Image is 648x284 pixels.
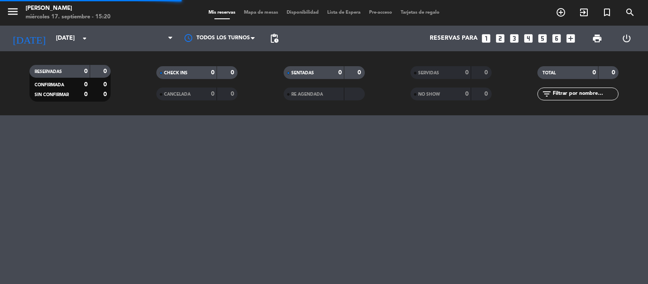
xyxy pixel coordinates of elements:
strong: 0 [358,70,363,76]
strong: 0 [338,70,342,76]
span: pending_actions [269,33,279,44]
strong: 0 [84,68,88,74]
strong: 0 [103,68,108,74]
i: arrow_drop_down [79,33,90,44]
span: Tarjetas de regalo [396,10,444,15]
span: SERVIDAS [418,71,439,75]
span: print [592,33,602,44]
i: looks_4 [523,33,534,44]
span: NO SHOW [418,92,440,97]
button: menu [6,5,19,21]
i: turned_in_not [602,7,612,18]
span: Lista de Espera [323,10,365,15]
i: looks_3 [509,33,520,44]
strong: 0 [103,91,108,97]
i: add_circle_outline [556,7,566,18]
strong: 0 [231,91,236,97]
span: Mis reservas [204,10,240,15]
strong: 0 [612,70,617,76]
span: SENTADAS [291,71,314,75]
strong: 0 [592,70,596,76]
strong: 0 [211,70,214,76]
i: looks_5 [537,33,548,44]
i: looks_one [481,33,492,44]
i: search [625,7,635,18]
span: SIN CONFIRMAR [35,93,69,97]
i: filter_list [542,89,552,99]
i: add_box [565,33,576,44]
strong: 0 [211,91,214,97]
strong: 0 [465,70,469,76]
div: [PERSON_NAME] [26,4,111,13]
strong: 0 [84,91,88,97]
span: Mapa de mesas [240,10,282,15]
span: CONFIRMADA [35,83,64,87]
span: RESERVADAS [35,70,62,74]
strong: 0 [484,91,490,97]
span: RE AGENDADA [291,92,323,97]
i: exit_to_app [579,7,589,18]
strong: 0 [484,70,490,76]
span: TOTAL [542,71,556,75]
strong: 0 [103,82,108,88]
strong: 0 [231,70,236,76]
strong: 0 [465,91,469,97]
span: Reservas para [430,35,478,42]
span: Disponibilidad [282,10,323,15]
i: power_settings_new [622,33,632,44]
input: Filtrar por nombre... [552,89,618,99]
i: menu [6,5,19,18]
i: looks_two [495,33,506,44]
span: CANCELADA [164,92,191,97]
span: Pre-acceso [365,10,396,15]
i: looks_6 [551,33,562,44]
span: CHECK INS [164,71,188,75]
div: LOG OUT [612,26,642,51]
i: [DATE] [6,29,52,48]
div: miércoles 17. septiembre - 15:20 [26,13,111,21]
strong: 0 [84,82,88,88]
